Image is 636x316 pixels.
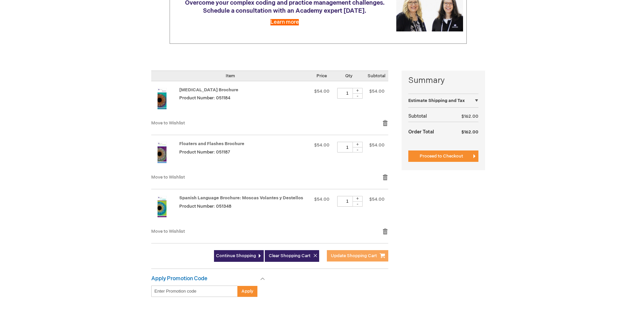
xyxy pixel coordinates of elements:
[461,129,478,135] span: $162.00
[151,142,173,163] img: Floaters and Flashes Brochure
[151,175,185,180] a: Move to Wishlist
[151,120,185,126] a: Move to Wishlist
[420,153,463,159] span: Proceed to Checkout
[241,289,253,294] span: Apply
[353,201,363,207] div: -
[461,114,478,119] span: $162.00
[327,250,388,261] button: Update Shopping Cart
[368,73,385,79] span: Subtotal
[369,197,385,202] span: $54.00
[269,253,310,258] span: Clear Shopping Cart
[151,142,179,167] a: Floaters and Flashes Brochure
[369,89,385,94] span: $54.00
[331,253,377,258] span: Update Shopping Cart
[270,19,299,25] a: Learn more
[337,142,357,152] input: Qty
[353,88,363,94] div: +
[314,89,330,94] span: $54.00
[265,250,319,262] button: Clear Shopping Cart
[216,253,256,258] span: Continue Shopping
[408,98,465,103] strong: Estimate Shipping and Tax
[179,95,230,101] span: Product Number: 051184
[151,88,173,109] img: Blepharitis Brochure
[314,142,330,148] span: $54.00
[337,88,357,99] input: Qty
[226,73,235,79] span: Item
[151,276,207,282] strong: Apply Promotion Code
[179,141,244,146] a: Floaters and Flashes Brochure
[179,204,231,209] span: Product Number: 051348
[345,73,353,79] span: Qty
[337,196,357,207] input: Qty
[179,87,238,93] a: [MEDICAL_DATA] Brochure
[179,195,303,201] a: Spanish Language Brochure: Moscas Volantes y Destellos
[151,196,179,221] a: Spanish Language Brochure: Moscas Volantes y Destellos
[314,197,330,202] span: $54.00
[408,150,478,162] button: Proceed to Checkout
[316,73,327,79] span: Price
[408,111,448,122] th: Subtotal
[151,196,173,217] img: Spanish Language Brochure: Moscas Volantes y Destellos
[214,250,264,262] a: Continue Shopping
[353,93,363,99] div: -
[353,147,363,152] div: -
[408,126,434,137] strong: Order Total
[151,286,238,297] input: Enter Promotion code
[179,149,230,155] span: Product Number: 051187
[408,75,478,86] strong: Summary
[353,196,363,202] div: +
[237,286,257,297] button: Apply
[151,88,179,113] a: Blepharitis Brochure
[151,229,185,234] a: Move to Wishlist
[369,142,385,148] span: $54.00
[353,142,363,147] div: +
